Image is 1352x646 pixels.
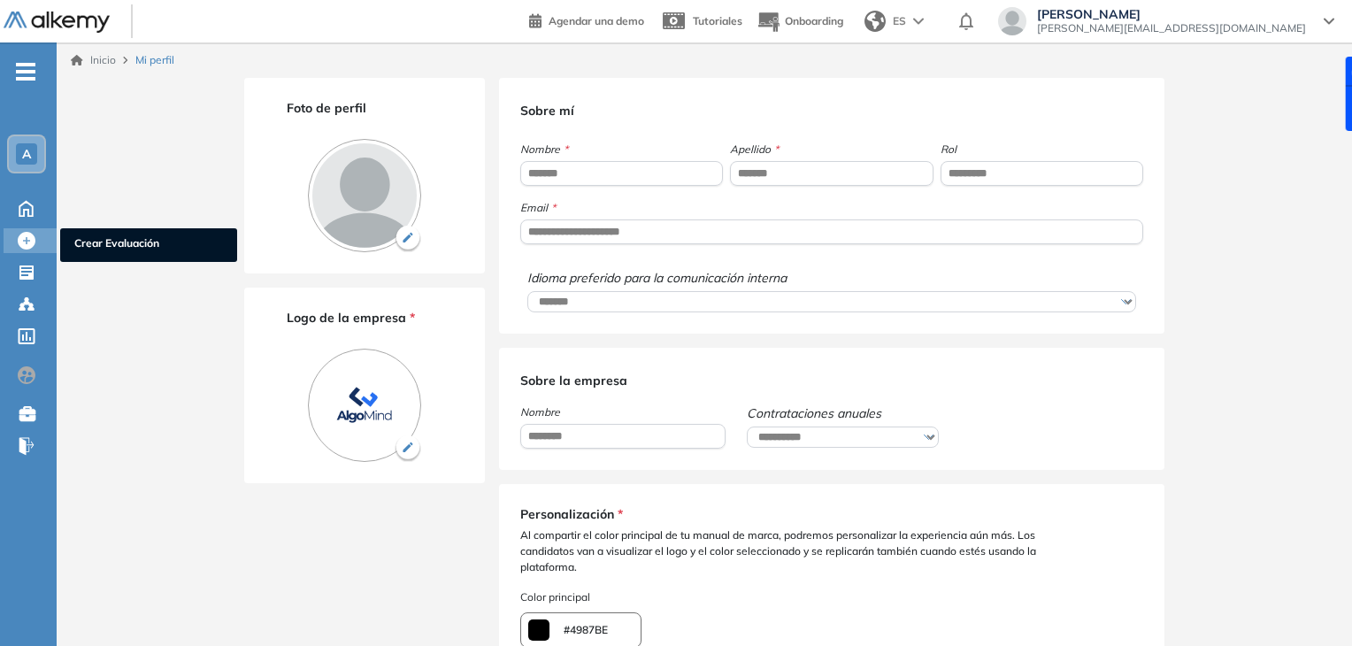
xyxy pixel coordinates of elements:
[864,11,886,32] img: world
[1037,21,1306,35] span: [PERSON_NAME][EMAIL_ADDRESS][DOMAIN_NAME]
[287,99,366,118] span: Foto de perfil
[693,14,742,27] span: Tutoriales
[549,14,644,27] span: Agendar una demo
[747,404,945,423] span: Contrataciones anuales
[520,200,1143,216] span: Email
[520,527,1101,575] span: Al compartir el color principal de tu manual de marca, podremos personalizar la experiencia aún m...
[893,13,906,29] span: ES
[74,235,223,255] span: Crear Evaluación
[520,358,627,388] span: Sobre la empresa
[4,12,110,34] img: Logo
[730,142,933,158] span: Apellido
[16,70,35,73] i: -
[520,404,726,420] span: Nombre
[71,52,116,68] a: Inicio
[395,435,421,462] img: Ícono de lapiz de edición
[913,18,924,25] img: arrow
[529,9,644,30] a: Agendar una demo
[308,139,421,252] img: PROFILE_MENU_LOGO_USER
[287,309,406,327] span: Logo de la empresa
[757,3,843,41] button: Onboarding
[785,14,843,27] span: Onboarding
[520,505,614,524] span: Personalización
[395,226,421,252] img: Ícono de lapiz de edición
[22,147,31,161] span: A
[308,349,421,462] img: PROFILE_MENU_LOGO_COMPANY
[1264,561,1352,646] iframe: Chat Widget
[564,622,608,638] span: #4987BE
[1037,7,1306,21] span: [PERSON_NAME]
[941,142,1143,158] span: Rol
[135,52,174,68] span: Mi perfil
[520,88,574,119] span: Sobre mí
[520,142,723,158] span: Nombre
[527,269,1143,288] span: Idioma preferido para la comunicación interna
[520,589,1143,605] span: Color principal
